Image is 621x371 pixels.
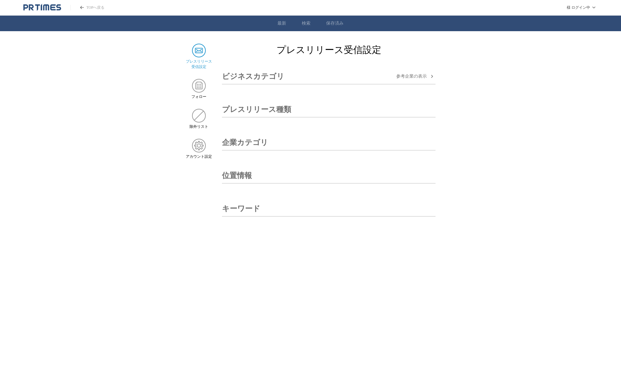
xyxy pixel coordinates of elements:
a: プレスリリース 受信設定プレスリリース 受信設定 [185,44,212,70]
img: アカウント設定 [192,139,206,152]
h3: キーワード [222,201,260,216]
img: プレスリリース 受信設定 [192,44,206,57]
img: 除外リスト [192,109,206,123]
h3: 位置情報 [222,168,252,183]
a: アカウント設定アカウント設定 [185,139,212,159]
button: 参考企業の表示 [396,73,436,80]
a: 除外リスト除外リスト [185,109,212,129]
span: フォロー [191,94,206,99]
h3: 企業カテゴリ [222,135,268,150]
a: フォローフォロー [185,79,212,99]
a: PR TIMESのトップページはこちら [23,4,61,11]
span: 参考企業の 表示 [396,74,427,79]
h3: プレスリリース種類 [222,102,291,117]
h2: プレスリリース受信設定 [222,44,436,56]
span: プレスリリース 受信設定 [186,59,212,70]
img: フォロー [192,79,206,93]
h3: ビジネスカテゴリ [222,69,284,84]
a: PR TIMESのトップページはこちら [70,5,104,10]
span: アカウント設定 [186,154,212,159]
span: 除外リスト [190,124,208,129]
